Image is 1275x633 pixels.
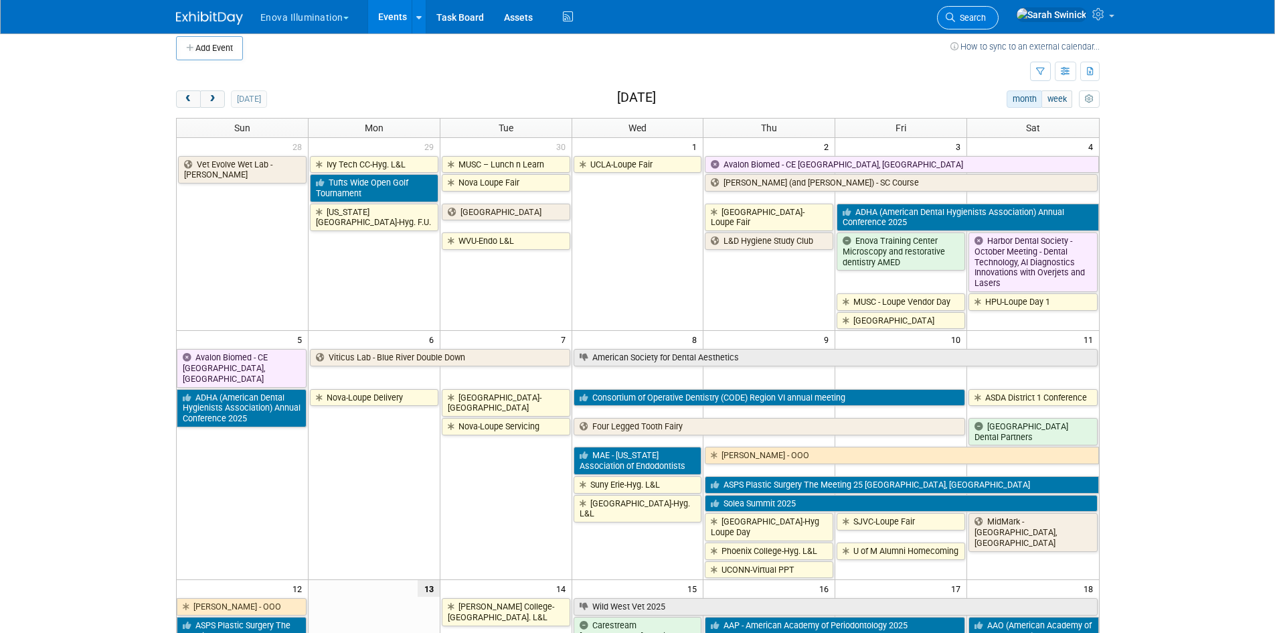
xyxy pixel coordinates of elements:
button: Add Event [176,36,243,60]
span: 29 [423,138,440,155]
span: 6 [428,331,440,348]
span: 18 [1082,580,1099,597]
img: Sarah Swinick [1016,7,1087,22]
a: [GEOGRAPHIC_DATA]-Hyg Loupe Day [705,513,833,541]
a: L&D Hygiene Study Club [705,232,833,250]
span: 11 [1082,331,1099,348]
a: [PERSON_NAME] (and [PERSON_NAME]) - SC Course [705,174,1097,192]
a: Solea Summit 2025 [705,495,1097,512]
span: Search [955,13,986,23]
button: month [1007,90,1042,108]
span: 8 [691,331,703,348]
a: [GEOGRAPHIC_DATA] [837,312,965,330]
span: Wed [628,123,647,133]
a: American Society for Dental Aesthetics [574,349,1098,366]
button: prev [176,90,201,108]
span: Mon [365,123,384,133]
a: [GEOGRAPHIC_DATA]-Loupe Fair [705,204,833,231]
span: 17 [950,580,966,597]
button: next [200,90,225,108]
a: [GEOGRAPHIC_DATA]-[GEOGRAPHIC_DATA] [442,389,570,417]
a: Nova-Loupe Servicing [442,418,570,435]
span: 15 [686,580,703,597]
button: [DATE] [231,90,266,108]
a: [US_STATE][GEOGRAPHIC_DATA]-Hyg. F.U. [310,204,438,231]
a: ADHA (American Dental Hygienists Association) Annual Conference 2025 [177,389,307,427]
a: ASDA District 1 Conference [968,389,1097,407]
a: MAE - [US_STATE] Association of Endodontists [574,447,702,474]
a: [PERSON_NAME] College-[GEOGRAPHIC_DATA]. L&L [442,598,570,626]
span: 12 [291,580,308,597]
a: MUSC – Lunch n Learn [442,156,570,173]
span: 7 [560,331,572,348]
a: [GEOGRAPHIC_DATA]-Hyg. L&L [574,495,702,522]
a: Four Legged Tooth Fairy [574,418,966,435]
a: ADHA (American Dental Hygienists Association) Annual Conference 2025 [837,204,1098,231]
a: Viticus Lab - Blue River Double Down [310,349,570,366]
a: SJVC-Loupe Fair [837,513,965,531]
a: Nova-Loupe Delivery [310,389,438,407]
a: Enova Training Center Microscopy and restorative dentistry AMED [837,232,965,271]
a: Harbor Dental Society - October Meeting - Dental Technology, AI Diagnostics Innovations with Over... [968,232,1097,292]
img: ExhibitDay [176,11,243,25]
a: Ivy Tech CC-Hyg. L&L [310,156,438,173]
span: 5 [296,331,308,348]
span: Thu [761,123,777,133]
button: week [1041,90,1072,108]
h2: [DATE] [617,90,656,105]
a: How to sync to an external calendar... [950,42,1100,52]
a: [PERSON_NAME] - OOO [177,598,307,616]
button: myCustomButton [1079,90,1099,108]
span: Fri [896,123,906,133]
a: [PERSON_NAME] - OOO [705,447,1098,464]
span: Sat [1026,123,1040,133]
span: 2 [823,138,835,155]
span: 1 [691,138,703,155]
a: Vet Evolve Wet Lab - [PERSON_NAME] [178,156,307,184]
a: Avalon Biomed - CE [GEOGRAPHIC_DATA], [GEOGRAPHIC_DATA] [177,349,307,387]
a: U of M Alumni Homecoming [837,543,965,560]
i: Personalize Calendar [1085,95,1094,104]
a: Nova Loupe Fair [442,174,570,192]
a: MidMark - [GEOGRAPHIC_DATA], [GEOGRAPHIC_DATA] [968,513,1097,551]
a: MUSC - Loupe Vendor Day [837,293,965,311]
span: 16 [818,580,835,597]
a: HPU-Loupe Day 1 [968,293,1097,311]
a: Avalon Biomed - CE [GEOGRAPHIC_DATA], [GEOGRAPHIC_DATA] [705,156,1098,173]
span: 3 [954,138,966,155]
span: 10 [950,331,966,348]
a: UCLA-Loupe Fair [574,156,702,173]
span: 9 [823,331,835,348]
span: 13 [418,580,440,597]
a: Suny Erie-Hyg. L&L [574,476,702,494]
a: [GEOGRAPHIC_DATA] Dental Partners [968,418,1097,445]
span: 14 [555,580,572,597]
a: Wild West Vet 2025 [574,598,1098,616]
a: Search [937,6,999,29]
a: [GEOGRAPHIC_DATA] [442,204,570,221]
a: WVU-Endo L&L [442,232,570,250]
span: 4 [1087,138,1099,155]
a: ASPS Plastic Surgery The Meeting 25 [GEOGRAPHIC_DATA], [GEOGRAPHIC_DATA] [705,476,1098,494]
span: Tue [499,123,513,133]
a: Consortium of Operative Dentistry (CODE) Region VI annual meeting [574,389,966,407]
span: 28 [291,138,308,155]
span: 30 [555,138,572,155]
span: Sun [234,123,250,133]
a: Tufts Wide Open Golf Tournament [310,174,438,202]
a: UCONN-Virtual PPT [705,561,833,579]
a: Phoenix College-Hyg. L&L [705,543,833,560]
